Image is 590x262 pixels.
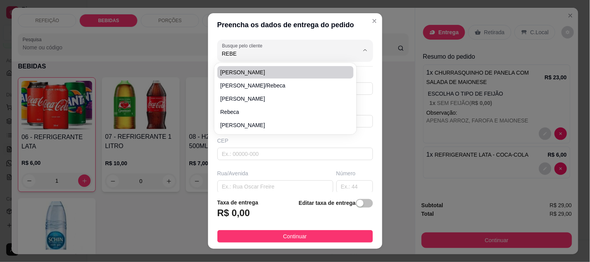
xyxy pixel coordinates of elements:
div: Suggestions [216,65,355,133]
input: Busque pelo cliente [222,50,347,58]
span: Continuar [283,232,307,241]
span: [PERSON_NAME]/rebeca [221,82,343,89]
input: Ex.: 00000-000 [217,148,373,160]
span: [PERSON_NAME] [221,68,343,76]
ul: Suggestions [217,66,354,131]
span: Rebeca [221,108,343,116]
div: Número [336,169,373,177]
div: Rua/Avenida [217,169,333,177]
button: Close [368,15,381,27]
strong: Taxa de entrega [217,199,259,206]
strong: Editar taxa de entrega [299,200,355,206]
header: Preencha os dados de entrega do pedido [208,13,382,37]
button: Show suggestions [359,44,371,56]
span: [PERSON_NAME] [221,121,343,129]
input: Ex.: 44 [336,180,373,193]
input: Ex.: Rua Oscar Freire [217,180,333,193]
h3: R$ 0,00 [217,207,250,219]
span: [PERSON_NAME] [221,95,343,103]
div: CEP [217,137,373,145]
label: Busque pelo cliente [222,42,265,49]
